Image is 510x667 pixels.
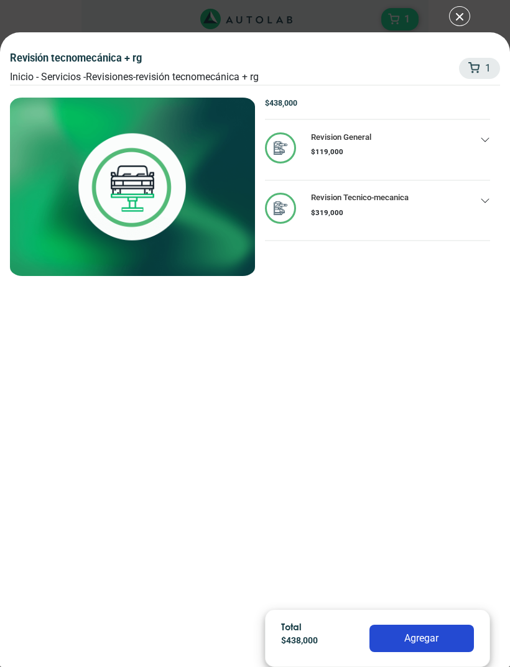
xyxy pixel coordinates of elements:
[311,193,409,203] h3: Revision Tecnico-mecanica
[265,98,490,109] p: $ 438,000
[311,208,409,218] p: $ 319,000
[311,132,371,142] h3: Revision General
[311,147,371,157] p: $ 119,000
[281,621,302,632] span: Total
[10,52,259,65] h3: Revisión Tecnomecánica + rg
[136,71,259,83] font: Revisión Tecnomecánica + rg
[265,193,296,224] img: default_service_icon.svg
[265,132,296,163] img: revision_general-v3.svg
[10,70,259,85] div: Inicio - Servicios - Revisiones -
[281,634,351,647] p: $ 438,000
[369,625,474,652] button: Agregar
